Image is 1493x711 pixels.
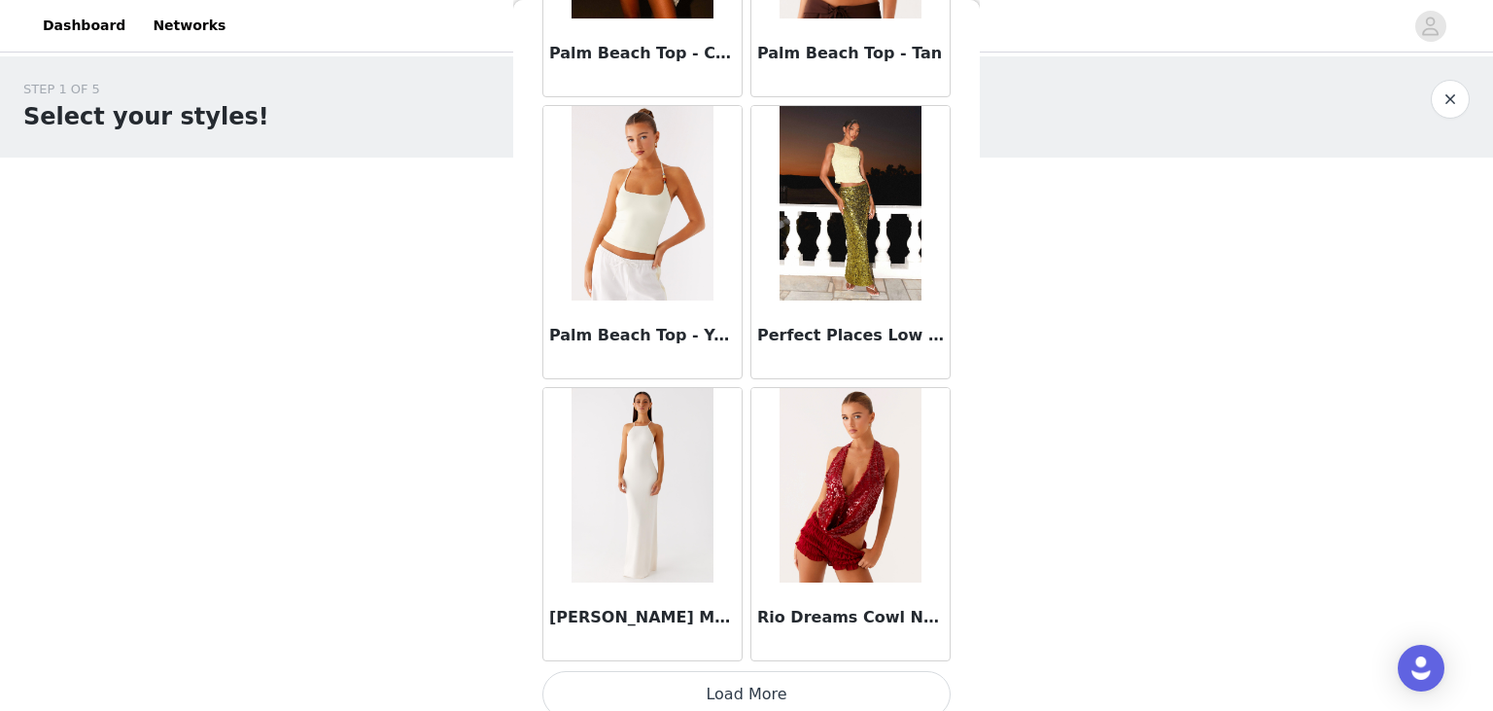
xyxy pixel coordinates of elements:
div: avatar [1421,11,1440,42]
img: Rio Dreams Cowl Neck Halter Top - Red [780,388,920,583]
h1: Select your styles! [23,99,269,134]
div: Open Intercom Messenger [1398,645,1444,692]
img: Raffa Pearl Maxi Dress - Ivory [572,388,712,583]
h3: Palm Beach Top - Tan [757,42,944,65]
h3: Palm Beach Top - Chocolate [549,42,736,65]
h3: Palm Beach Top - Yellow [549,324,736,347]
h3: [PERSON_NAME] Maxi Dress - Ivory [549,606,736,629]
h3: Perfect Places Low Rise Sequin Maxi Skirt - Olive [757,324,944,347]
div: STEP 1 OF 5 [23,80,269,99]
a: Networks [141,4,237,48]
h3: Rio Dreams Cowl Neck Halter Top - Red [757,606,944,629]
img: Perfect Places Low Rise Sequin Maxi Skirt - Olive [780,106,920,301]
a: Dashboard [31,4,137,48]
img: Palm Beach Top - Yellow [572,106,712,301]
